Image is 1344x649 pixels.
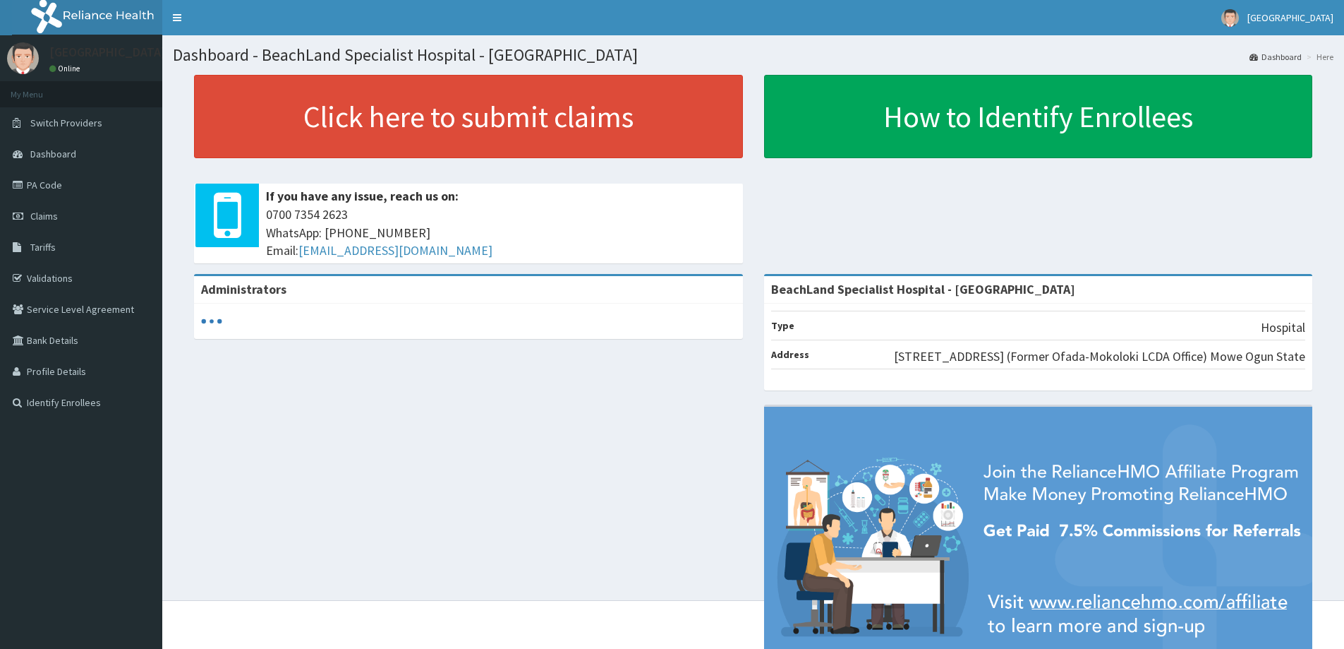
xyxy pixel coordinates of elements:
b: If you have any issue, reach us on: [266,188,459,204]
h1: Dashboard - BeachLand Specialist Hospital - [GEOGRAPHIC_DATA] [173,46,1333,64]
b: Address [771,348,809,361]
li: Here [1303,51,1333,63]
b: Type [771,319,794,332]
span: 0700 7354 2623 WhatsApp: [PHONE_NUMBER] Email: [266,206,736,260]
p: Hospital [1261,318,1305,337]
b: Administrators [201,281,286,297]
p: [GEOGRAPHIC_DATA] [49,46,166,59]
span: Switch Providers [30,117,102,129]
img: User Image [1221,9,1239,27]
a: [EMAIL_ADDRESS][DOMAIN_NAME] [298,242,492,258]
span: [GEOGRAPHIC_DATA] [1247,11,1333,24]
span: Dashboard [30,148,76,160]
span: Claims [30,210,58,222]
a: Click here to submit claims [194,75,743,158]
strong: BeachLand Specialist Hospital - [GEOGRAPHIC_DATA] [771,281,1075,297]
a: How to Identify Enrollees [764,75,1313,158]
a: Online [49,64,83,73]
svg: audio-loading [201,311,222,332]
img: User Image [7,42,39,74]
p: [STREET_ADDRESS] (Former Ofada-Mokoloki LCDA Office) Mowe Ogun State [894,347,1305,366]
a: Dashboard [1249,51,1302,63]
span: Tariffs [30,241,56,254]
